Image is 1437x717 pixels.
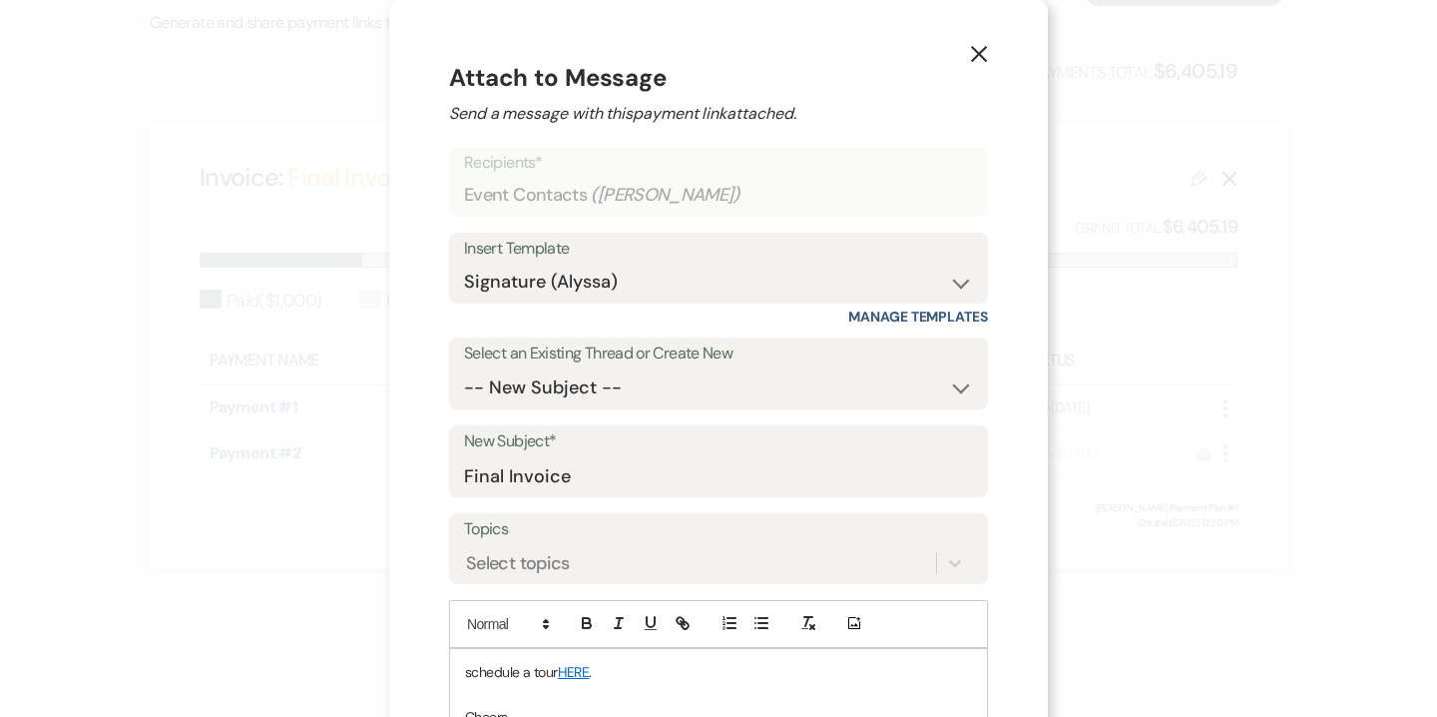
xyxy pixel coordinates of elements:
[464,427,973,456] label: New Subject*
[591,182,740,209] span: ( [PERSON_NAME] )
[464,515,973,544] label: Topics
[848,308,988,326] a: Manage Templates
[449,102,988,126] h2: Send a message with this payment link attached.
[464,176,973,215] div: Event Contacts
[464,150,973,176] p: Recipients*
[464,340,973,368] label: Select an Existing Thread or Create New
[465,661,972,683] p: schedule a tour .
[466,549,570,576] div: Select topics
[464,235,973,264] div: Insert Template
[558,663,590,681] a: HERE
[449,60,988,96] h4: Attach to Message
